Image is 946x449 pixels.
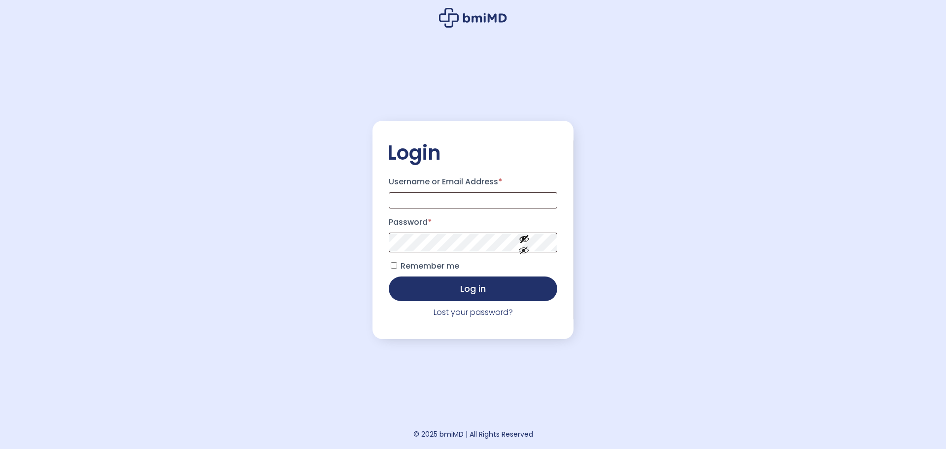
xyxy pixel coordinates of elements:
[434,307,513,318] a: Lost your password?
[387,140,559,165] h2: Login
[391,262,397,269] input: Remember me
[413,427,533,441] div: © 2025 bmiMD | All Rights Reserved
[497,225,552,259] button: Show password
[389,276,558,301] button: Log in
[389,214,558,230] label: Password
[401,260,459,272] span: Remember me
[389,174,558,190] label: Username or Email Address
